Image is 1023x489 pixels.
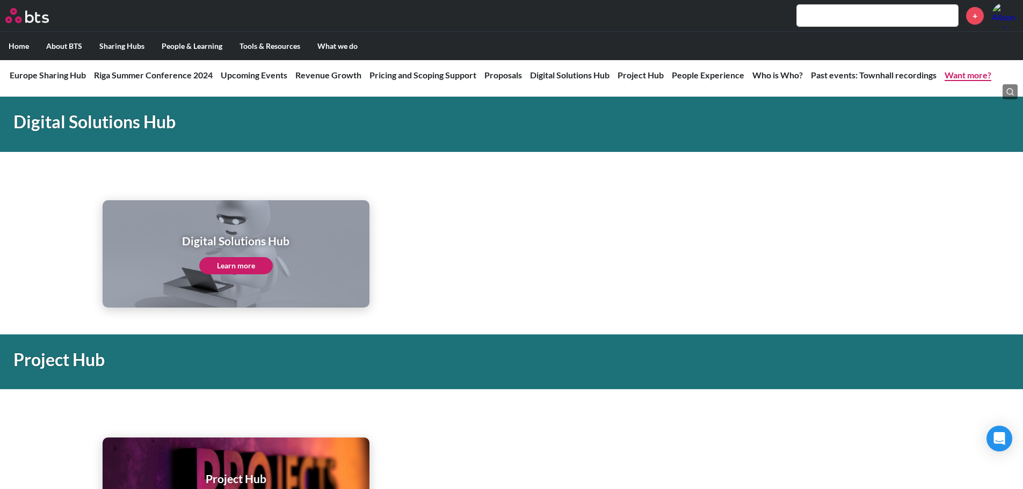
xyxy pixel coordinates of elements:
div: Open Intercom Messenger [986,426,1012,451]
a: Riga Summer Conference 2024 [94,70,213,80]
a: Proposals [484,70,522,80]
a: Pricing and Scoping Support [369,70,476,80]
h1: Project Hub [199,471,273,486]
label: About BTS [38,32,91,60]
a: Go home [5,8,69,23]
a: Revenue Growth [295,70,361,80]
a: Digital Solutions Hub [530,70,610,80]
a: Europe Sharing Hub [10,70,86,80]
label: Tools & Resources [231,32,309,60]
h1: Digital Solutions Hub [13,110,710,134]
label: People & Learning [153,32,231,60]
a: Past events: Townhall recordings [811,70,937,80]
a: Want more? [945,70,991,80]
h1: Project Hub [13,348,710,372]
label: What we do [309,32,366,60]
a: + [966,7,984,25]
label: Sharing Hubs [91,32,153,60]
a: Profile [992,3,1018,28]
img: Alison Ryder [992,3,1018,28]
a: Project Hub [618,70,664,80]
h1: Digital Solutions Hub [182,233,289,249]
a: Who is Who? [752,70,803,80]
a: Learn more [199,257,273,274]
img: BTS Logo [5,8,49,23]
a: Upcoming Events [221,70,287,80]
a: People Experience [672,70,744,80]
